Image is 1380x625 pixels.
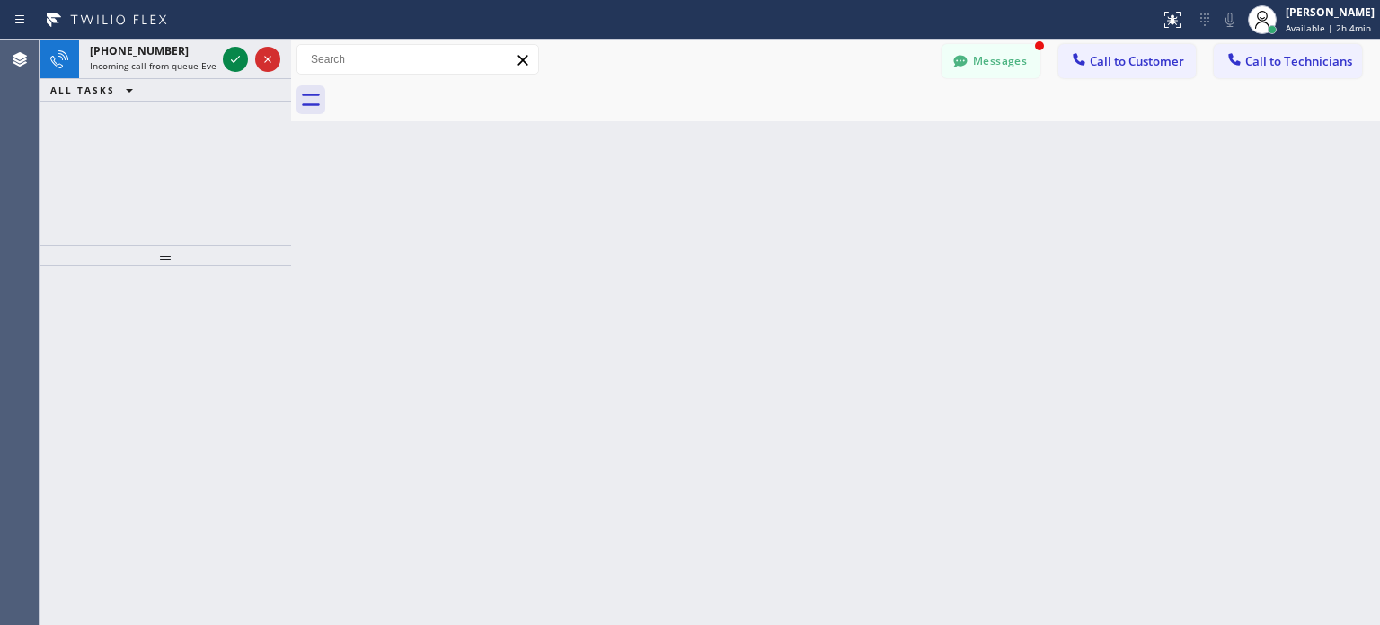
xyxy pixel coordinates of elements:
[1058,44,1196,78] button: Call to Customer
[297,45,538,74] input: Search
[1214,44,1362,78] button: Call to Technicians
[1286,22,1371,34] span: Available | 2h 4min
[1286,4,1375,20] div: [PERSON_NAME]
[223,47,248,72] button: Accept
[255,47,280,72] button: Reject
[40,79,151,101] button: ALL TASKS
[942,44,1040,78] button: Messages
[50,84,115,96] span: ALL TASKS
[1217,7,1243,32] button: Mute
[1245,53,1352,69] span: Call to Technicians
[90,43,189,58] span: [PHONE_NUMBER]
[1090,53,1184,69] span: Call to Customer
[90,59,245,72] span: Incoming call from queue Everybody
